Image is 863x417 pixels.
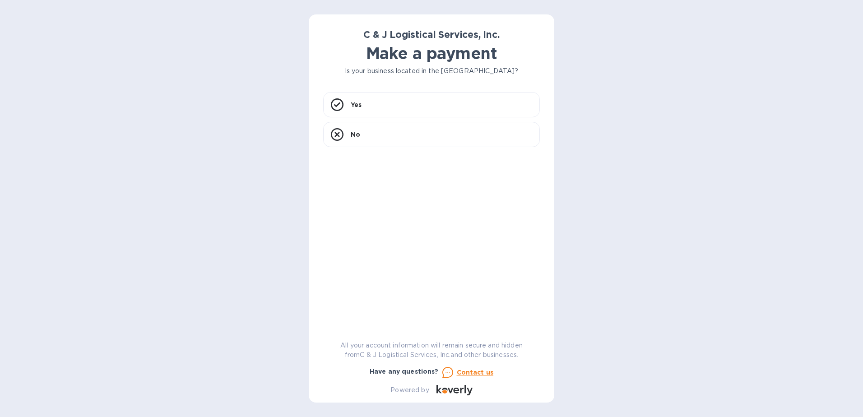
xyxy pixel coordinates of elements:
[370,368,439,375] b: Have any questions?
[323,66,540,76] p: Is your business located in the [GEOGRAPHIC_DATA]?
[351,130,360,139] p: No
[390,385,429,395] p: Powered by
[351,100,362,109] p: Yes
[457,369,494,376] u: Contact us
[323,341,540,360] p: All your account information will remain secure and hidden from C & J Logistical Services, Inc. a...
[323,44,540,63] h1: Make a payment
[363,29,500,40] b: C & J Logistical Services, Inc.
